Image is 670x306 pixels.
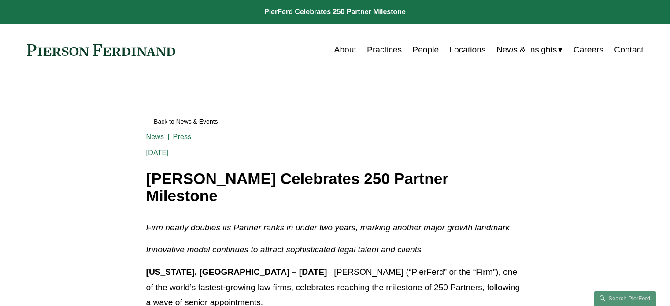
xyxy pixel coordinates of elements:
[594,291,656,306] a: Search this site
[146,133,164,140] a: News
[496,41,563,58] a: folder dropdown
[146,245,422,254] em: Innovative model continues to attract sophisticated legal talent and clients
[574,41,603,58] a: Careers
[146,267,327,277] strong: [US_STATE], [GEOGRAPHIC_DATA] – [DATE]
[614,41,643,58] a: Contact
[173,133,192,140] a: Press
[146,170,524,204] h1: [PERSON_NAME] Celebrates 250 Partner Milestone
[334,41,356,58] a: About
[146,149,169,156] span: [DATE]
[412,41,439,58] a: People
[496,42,557,58] span: News & Insights
[367,41,402,58] a: Practices
[449,41,485,58] a: Locations
[146,114,524,129] a: Back to News & Events
[146,223,510,232] em: Firm nearly doubles its Partner ranks in under two years, marking another major growth landmark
